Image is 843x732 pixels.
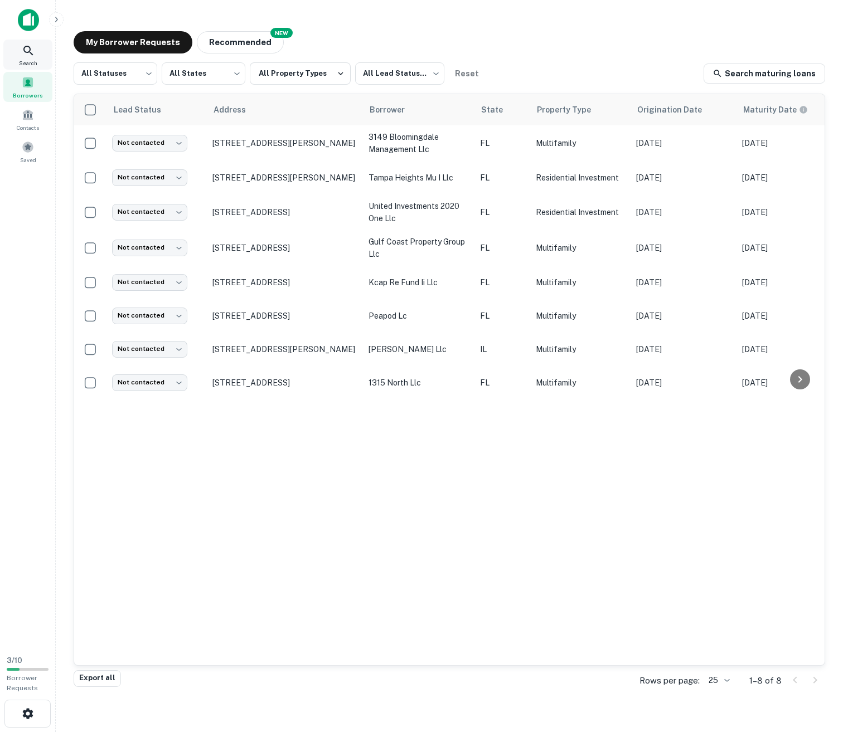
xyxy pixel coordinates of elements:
[480,310,525,322] p: FL
[536,377,625,389] p: Multifamily
[742,242,837,254] p: [DATE]
[112,274,187,290] div: Not contacted
[74,670,121,687] button: Export all
[749,674,782,687] p: 1–8 of 8
[3,104,52,134] a: Contacts
[3,40,52,70] a: Search
[212,311,357,321] p: [STREET_ADDRESS]
[742,206,837,218] p: [DATE]
[737,94,842,125] th: Maturity dates displayed may be estimated. Please contact the lender for the most accurate maturi...
[369,131,469,155] p: 3149 bloomingdale management llc
[3,72,52,102] a: Borrowers
[536,206,625,218] p: Residential Investment
[17,123,39,132] span: Contacts
[636,276,731,289] p: [DATE]
[636,377,731,389] p: [DATE]
[112,204,187,220] div: Not contacted
[742,172,837,184] p: [DATE]
[3,136,52,167] a: Saved
[212,344,357,354] p: [STREET_ADDRESS][PERSON_NAME]
[536,137,625,149] p: Multifamily
[270,28,293,38] div: NEW
[212,138,357,148] p: [STREET_ADDRESS][PERSON_NAME]
[536,172,625,184] p: Residential Investment
[480,206,525,218] p: FL
[112,169,187,186] div: Not contacted
[742,377,837,389] p: [DATE]
[742,310,837,322] p: [DATE]
[369,276,469,289] p: kcap re fund ii llc
[636,172,731,184] p: [DATE]
[74,31,192,53] button: My Borrower Requests
[162,59,245,88] div: All States
[536,310,625,322] p: Multifamily
[369,343,469,355] p: [PERSON_NAME] llc
[363,94,474,125] th: Borrower
[112,135,187,151] div: Not contacted
[639,674,700,687] p: Rows per page:
[480,377,525,389] p: FL
[480,242,525,254] p: FL
[197,31,284,53] button: Recommended
[369,310,469,322] p: peapod lc
[787,643,843,696] iframe: Chat Widget
[214,103,260,116] span: Address
[106,94,207,125] th: Lead Status
[250,62,351,85] button: All Property Types
[480,137,525,149] p: FL
[449,62,485,85] button: Reset
[369,200,469,225] p: united investments 2020 one llc
[112,341,187,357] div: Not contacted
[112,240,187,256] div: Not contacted
[13,91,43,100] span: Borrowers
[18,9,39,31] img: capitalize-icon.png
[369,236,469,260] p: gulf coast property group llc
[742,137,837,149] p: [DATE]
[369,377,469,389] p: 1315 north llc
[480,343,525,355] p: IL
[636,310,731,322] p: [DATE]
[7,656,22,665] span: 3 / 10
[74,59,157,88] div: All Statuses
[369,172,469,184] p: tampa heights mu i llc
[631,94,737,125] th: Origination Date
[743,104,822,116] span: Maturity dates displayed may be estimated. Please contact the lender for the most accurate maturi...
[112,308,187,324] div: Not contacted
[20,155,36,164] span: Saved
[636,242,731,254] p: [DATE]
[474,94,530,125] th: State
[7,674,38,692] span: Borrower Requests
[743,104,797,116] h6: Maturity Date
[480,276,525,289] p: FL
[370,103,419,116] span: Borrower
[636,137,731,149] p: [DATE]
[212,378,357,388] p: [STREET_ADDRESS]
[207,94,363,125] th: Address
[480,172,525,184] p: FL
[212,173,357,183] p: [STREET_ADDRESS][PERSON_NAME]
[536,276,625,289] p: Multifamily
[637,103,716,116] span: Origination Date
[530,94,631,125] th: Property Type
[481,103,517,116] span: State
[636,343,731,355] p: [DATE]
[212,277,357,287] p: [STREET_ADDRESS]
[212,207,357,217] p: [STREET_ADDRESS]
[742,343,837,355] p: [DATE]
[536,343,625,355] p: Multifamily
[536,242,625,254] p: Multifamily
[742,276,837,289] p: [DATE]
[704,672,731,689] div: 25
[19,58,37,67] span: Search
[704,64,825,84] a: Search maturing loans
[112,374,187,391] div: Not contacted
[113,103,176,116] span: Lead Status
[212,243,357,253] p: [STREET_ADDRESS]
[636,206,731,218] p: [DATE]
[537,103,605,116] span: Property Type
